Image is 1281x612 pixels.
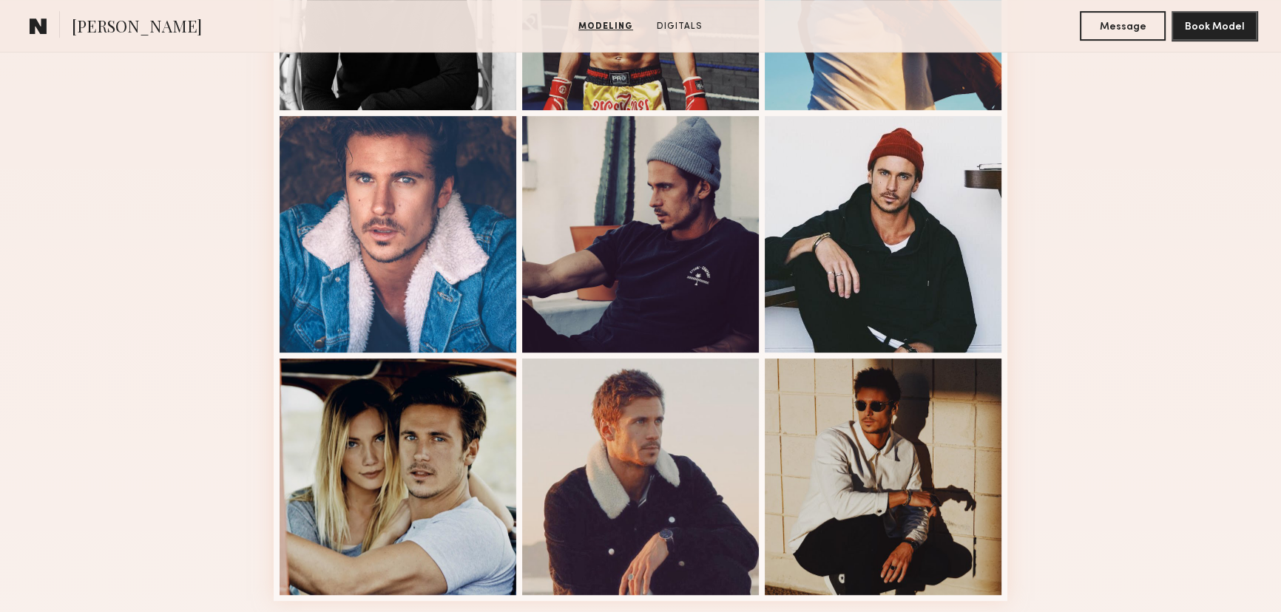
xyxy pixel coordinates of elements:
[1172,11,1257,41] button: Book Model
[72,15,202,41] span: [PERSON_NAME]
[1080,11,1166,41] button: Message
[651,20,709,33] a: Digitals
[1172,19,1257,32] a: Book Model
[572,20,639,33] a: Modeling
